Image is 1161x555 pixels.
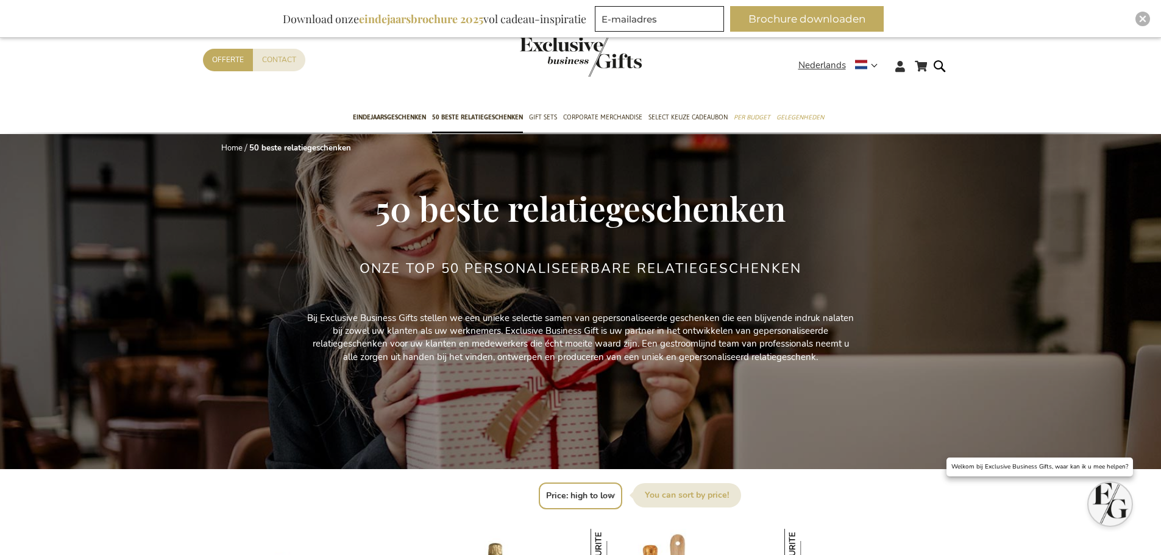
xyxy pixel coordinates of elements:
form: marketing offers and promotions [595,6,728,35]
h2: Onze TOP 50 Personaliseerbare Relatiegeschenken [360,261,801,276]
span: Eindejaarsgeschenken [353,111,426,124]
span: 50 beste relatiegeschenken [375,185,786,230]
span: 50 beste relatiegeschenken [432,111,523,124]
span: Corporate Merchandise [563,111,642,124]
span: Gelegenheden [776,111,824,124]
a: Home [221,143,243,154]
b: eindejaarsbrochure 2025 [359,12,483,26]
span: Per Budget [734,111,770,124]
span: Select Keuze Cadeaubon [648,111,728,124]
span: Gift Sets [529,111,557,124]
img: Exclusive Business gifts logo [520,37,642,77]
a: store logo [520,37,581,77]
div: Nederlands [798,58,886,72]
div: Close [1135,12,1150,26]
button: Brochure downloaden [730,6,884,32]
input: E-mailadres [595,6,724,32]
label: Sorteer op [633,483,741,507]
span: Nederlands [798,58,846,72]
img: Close [1139,15,1146,23]
strong: 50 beste relatiegeschenken [249,143,351,154]
p: Bij Exclusive Business Gifts stellen we een unieke selectie samen van gepersonaliseerde geschenke... [307,312,855,364]
a: Contact [253,49,305,71]
div: Download onze vol cadeau-inspiratie [277,6,592,32]
a: Offerte [203,49,253,71]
